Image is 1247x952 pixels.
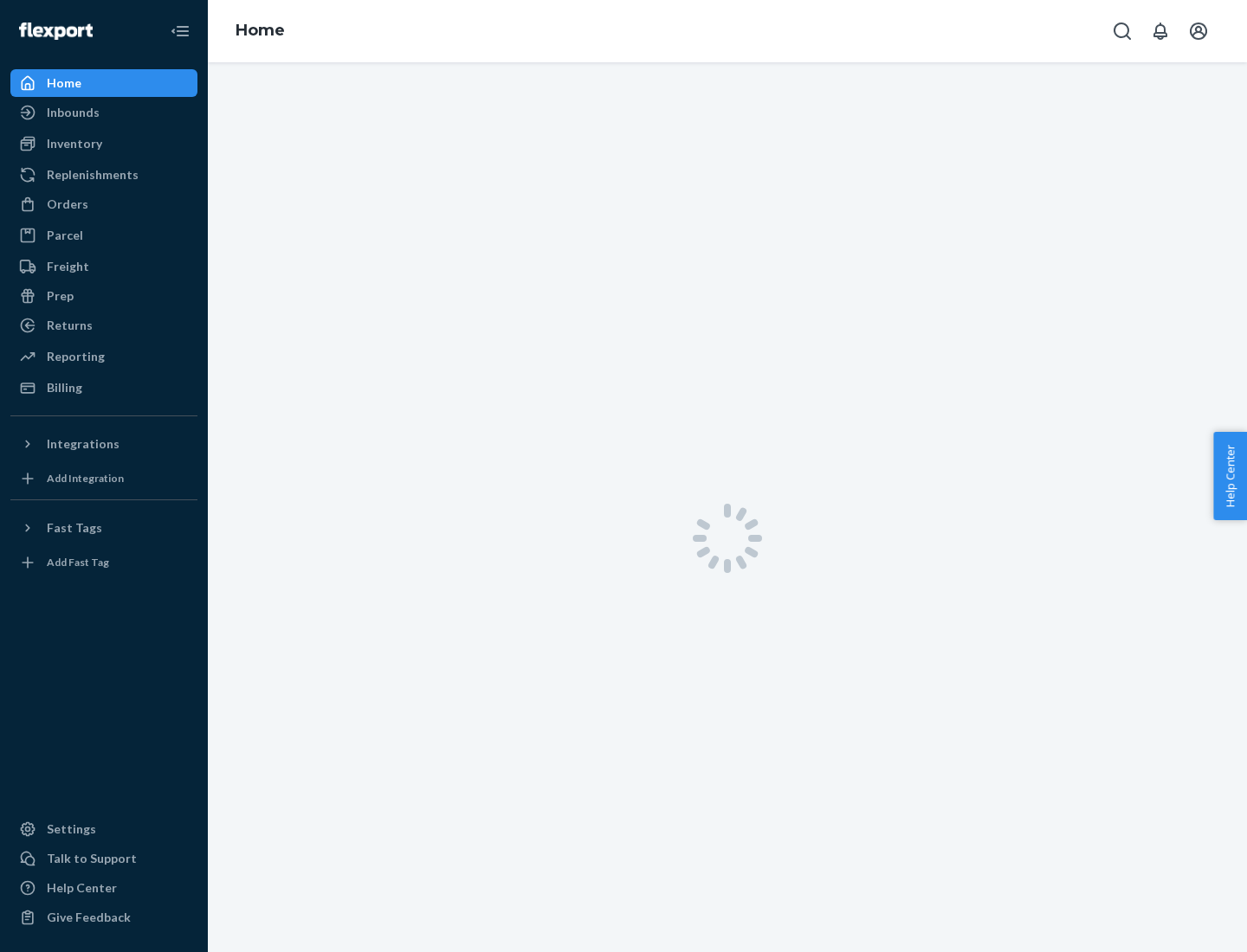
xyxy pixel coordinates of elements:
a: Orders [10,190,197,218]
div: Home [47,74,81,92]
div: Returns [47,317,93,334]
a: Settings [10,815,197,843]
a: Home [10,69,197,97]
a: Talk to Support [10,845,197,872]
button: Help Center [1213,432,1247,520]
a: Returns [10,312,197,339]
a: Prep [10,282,197,310]
div: Prep [47,287,74,305]
button: Integrations [10,430,197,458]
div: Inventory [47,135,102,152]
button: Open notifications [1143,14,1178,48]
div: Orders [47,196,88,213]
img: Flexport logo [19,23,93,40]
div: Settings [47,820,96,838]
a: Add Fast Tag [10,549,197,576]
div: Freight [47,258,89,275]
div: Add Fast Tag [47,555,109,569]
a: Replenishments [10,161,197,189]
ol: breadcrumbs [222,6,299,56]
div: Inbounds [47,104,100,121]
div: Parcel [47,227,83,244]
button: Give Feedback [10,904,197,931]
button: Fast Tags [10,514,197,542]
a: Inbounds [10,99,197,126]
div: Reporting [47,348,105,365]
button: Open account menu [1181,14,1216,48]
div: Add Integration [47,471,124,486]
div: Billing [47,379,82,396]
a: Home [236,21,285,40]
button: Close Navigation [163,14,197,48]
a: Billing [10,374,197,402]
button: Open Search Box [1105,14,1140,48]
div: Help Center [47,879,117,897]
a: Reporting [10,343,197,370]
a: Freight [10,253,197,280]
a: Parcel [10,222,197,249]
div: Give Feedback [47,909,131,926]
a: Help Center [10,874,197,902]
div: Talk to Support [47,850,137,867]
a: Add Integration [10,465,197,492]
div: Integrations [47,435,120,453]
div: Fast Tags [47,519,102,537]
a: Inventory [10,130,197,158]
div: Replenishments [47,166,139,183]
